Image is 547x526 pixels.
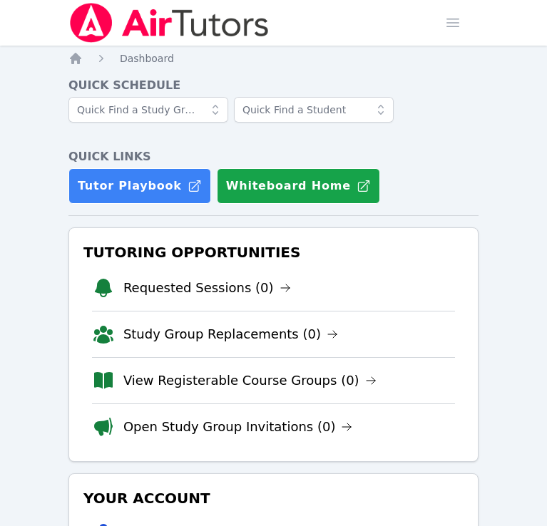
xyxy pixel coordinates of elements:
[123,371,377,391] a: View Registerable Course Groups (0)
[123,278,291,298] a: Requested Sessions (0)
[68,77,479,94] h4: Quick Schedule
[68,3,270,43] img: Air Tutors
[120,53,174,64] span: Dashboard
[81,239,466,265] h3: Tutoring Opportunities
[217,168,380,204] button: Whiteboard Home
[123,417,353,437] a: Open Study Group Invitations (0)
[123,324,338,344] a: Study Group Replacements (0)
[68,148,479,165] h4: Quick Links
[81,485,466,511] h3: Your Account
[68,97,228,123] input: Quick Find a Study Group
[68,51,479,66] nav: Breadcrumb
[120,51,174,66] a: Dashboard
[234,97,394,123] input: Quick Find a Student
[68,168,211,204] a: Tutor Playbook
